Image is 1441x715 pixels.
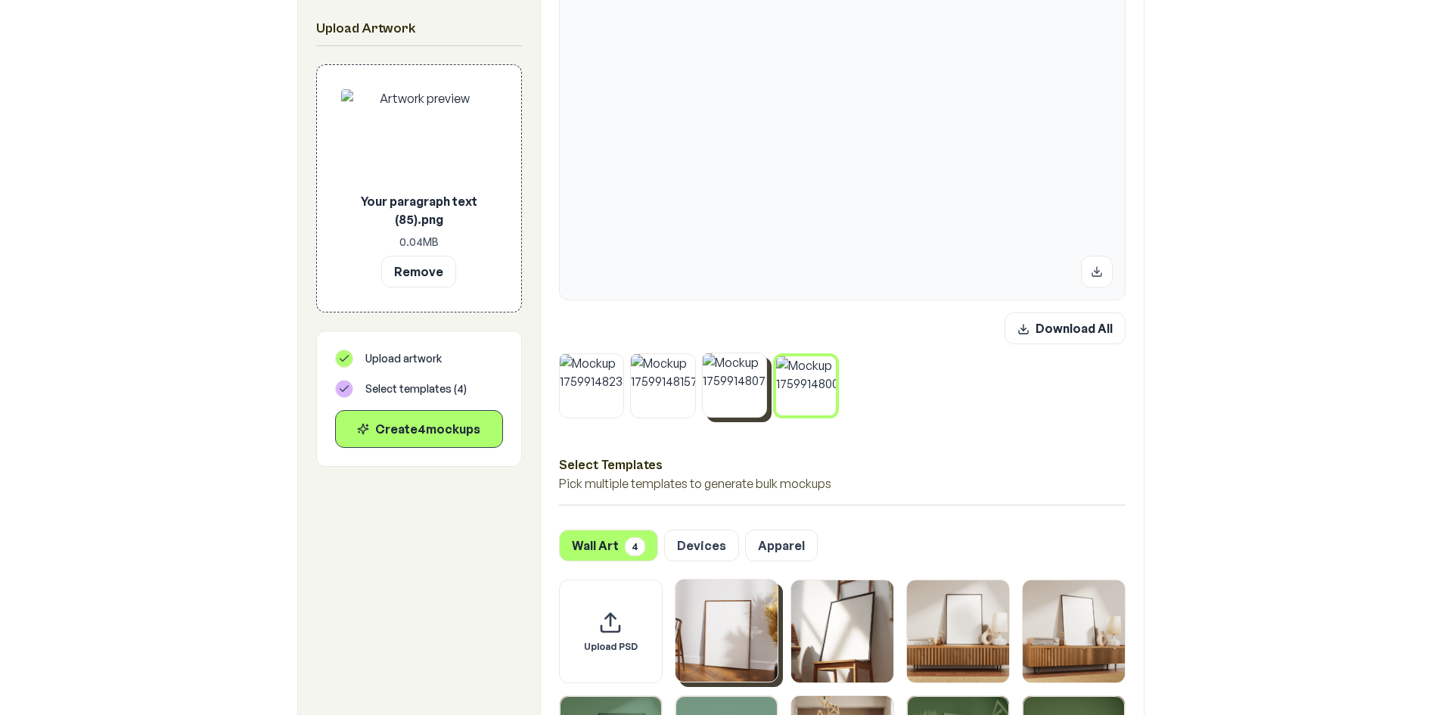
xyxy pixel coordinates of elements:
span: Upload artwork [365,351,442,366]
button: Wall Art4 [559,530,658,561]
div: Select template Framed Poster 4 [1022,580,1126,683]
div: Select template Framed Poster 2 [790,580,894,683]
img: Framed Poster 4 [1023,580,1125,682]
p: Your paragraph text (85).png [341,192,497,228]
div: Select template Framed Poster 3 [906,580,1010,683]
button: Devices [664,530,739,561]
p: 0.04 MB [341,235,497,250]
img: Mockup 1759914800638 [776,356,836,416]
p: Pick multiple templates to generate bulk mockups [559,474,1126,493]
button: Download All [1005,312,1126,344]
span: Upload PSD [584,641,638,653]
img: Framed Poster 3 [907,580,1009,682]
img: Framed Poster [675,580,778,682]
div: Upload custom PSD template [559,580,663,683]
img: Artwork preview [341,89,497,186]
button: Create4mockups [335,410,503,448]
span: 4 [625,537,645,556]
span: Select templates ( 4 ) [365,381,467,396]
button: Download mockup [1081,256,1113,288]
img: Mockup 1759914807890 [703,353,767,418]
img: Mockup 1759914823877 [560,354,624,418]
h2: Upload Artwork [316,18,522,39]
button: Remove [381,256,456,288]
button: Apparel [745,530,818,561]
h3: Select Templates [559,455,1126,474]
div: Create 4 mockup s [348,420,490,438]
div: Select template Framed Poster [675,579,778,682]
img: Framed Poster 2 [791,580,893,682]
img: Mockup 1759914815792 [631,354,695,418]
